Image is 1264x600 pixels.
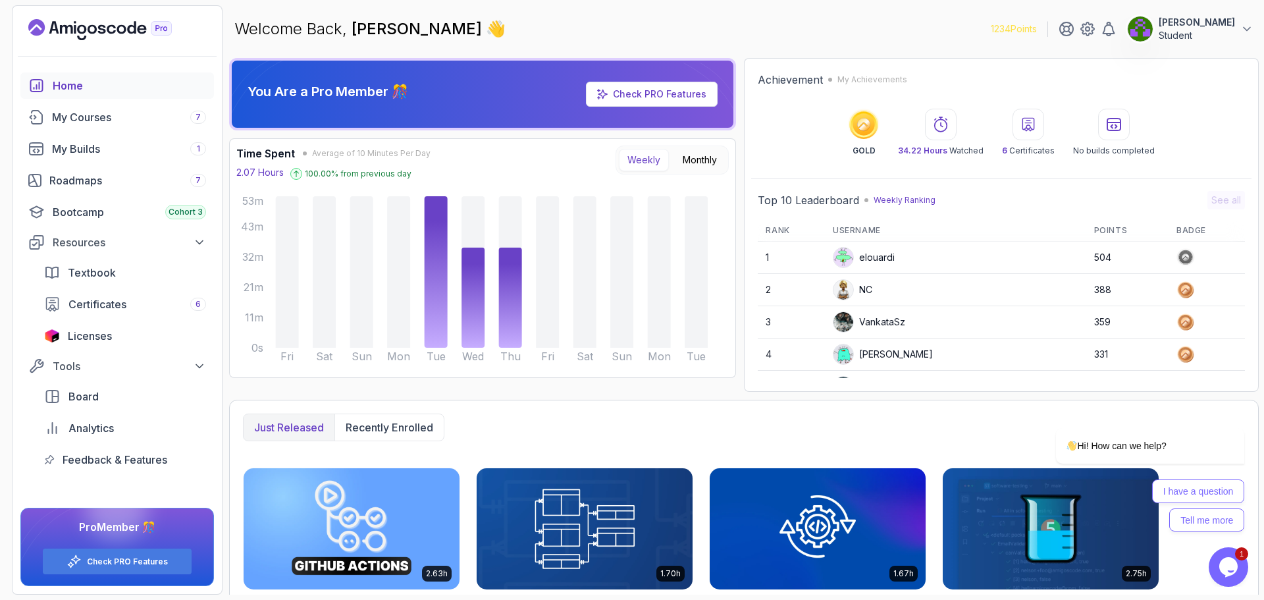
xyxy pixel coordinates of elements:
[833,344,853,364] img: default monster avatar
[833,377,853,396] img: user profile image
[53,204,206,220] div: Bootcamp
[1207,191,1245,209] button: See all
[68,328,112,344] span: Licenses
[53,78,206,94] div: Home
[68,420,114,436] span: Analytics
[242,250,263,263] tspan: 32m
[1086,242,1169,274] td: 504
[196,112,201,123] span: 7
[674,149,725,171] button: Monthly
[1073,146,1155,156] p: No builds completed
[619,149,669,171] button: Weekly
[758,72,823,88] h2: Achievement
[1128,16,1153,41] img: user profile image
[485,18,506,40] span: 👋
[352,19,486,38] span: [PERSON_NAME]
[1169,220,1245,242] th: Badge
[68,265,116,281] span: Textbook
[36,259,214,286] a: textbook
[234,18,506,40] p: Welcome Back,
[236,146,295,161] h3: Time Spent
[53,358,206,374] div: Tools
[251,341,263,354] tspan: 0s
[833,344,933,365] div: [PERSON_NAME]
[42,548,192,575] button: Check PRO Features
[687,350,706,363] tspan: Tue
[612,350,632,363] tspan: Sun
[648,350,671,363] tspan: Mon
[20,104,214,130] a: courses
[1159,29,1235,42] p: Student
[305,169,411,179] p: 100.00 % from previous day
[833,247,895,268] div: elouardi
[36,447,214,473] a: feedback
[837,74,907,85] p: My Achievements
[312,148,431,159] span: Average of 10 Minutes Per Day
[87,557,168,567] a: Check PRO Features
[758,242,825,274] td: 1
[660,568,681,579] p: 1.70h
[20,231,214,254] button: Resources
[577,350,594,363] tspan: Sat
[63,452,167,468] span: Feedback & Features
[833,248,853,267] img: default monster avatar
[1086,220,1169,242] th: Points
[833,312,853,332] img: user profile image
[52,141,206,157] div: My Builds
[196,299,201,310] span: 6
[825,220,1086,242] th: Username
[1159,16,1235,29] p: [PERSON_NAME]
[20,199,214,225] a: bootcamp
[248,82,408,101] p: You Are a Pro Member 🎊
[346,420,433,435] p: Recently enrolled
[28,19,202,40] a: Landing page
[53,234,206,250] div: Resources
[245,311,263,324] tspan: 11m
[334,414,444,441] button: Recently enrolled
[1127,16,1253,42] button: user profile image[PERSON_NAME]Student
[758,371,825,403] td: 5
[49,173,206,188] div: Roadmaps
[758,339,825,371] td: 4
[36,323,214,349] a: licenses
[352,350,372,363] tspan: Sun
[898,146,947,155] span: 34.22 Hours
[541,350,554,363] tspan: Fri
[1126,568,1147,579] p: 2.75h
[244,281,263,294] tspan: 21m
[991,22,1037,36] p: 1234 Points
[280,350,294,363] tspan: Fri
[613,88,706,99] a: Check PRO Features
[68,389,99,404] span: Board
[1002,146,1055,156] p: Certificates
[1086,274,1169,306] td: 388
[1002,146,1007,155] span: 6
[874,195,935,205] p: Weekly Ranking
[1014,309,1251,541] iframe: chat widget
[20,167,214,194] a: roadmaps
[44,329,60,342] img: jetbrains icon
[236,166,284,179] p: 2.07 Hours
[426,568,448,579] p: 2.63h
[462,350,484,363] tspan: Wed
[898,146,984,156] p: Watched
[242,194,263,207] tspan: 53m
[500,350,521,363] tspan: Thu
[36,415,214,441] a: analytics
[316,350,333,363] tspan: Sat
[68,296,126,312] span: Certificates
[943,468,1159,589] img: Java Unit Testing and TDD card
[758,274,825,306] td: 2
[586,82,718,107] a: Check PRO Features
[244,414,334,441] button: Just released
[387,350,410,363] tspan: Mon
[833,280,853,300] img: user profile image
[52,109,206,125] div: My Courses
[893,568,914,579] p: 1.67h
[20,354,214,378] button: Tools
[427,350,446,363] tspan: Tue
[1086,306,1169,339] td: 359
